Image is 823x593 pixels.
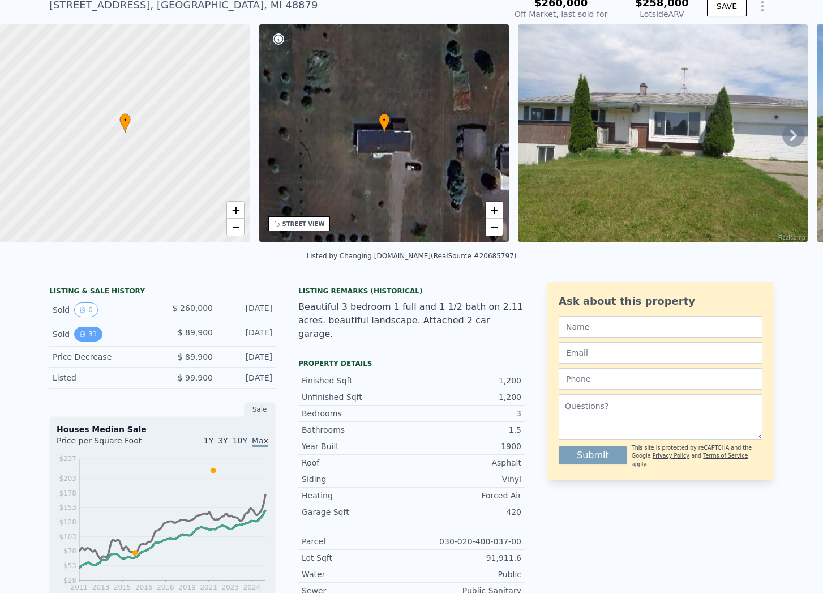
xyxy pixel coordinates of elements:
[298,287,525,296] div: Listing Remarks (Historical)
[119,115,131,125] span: •
[222,327,272,342] div: [DATE]
[59,518,76,526] tspan: $128
[379,115,390,125] span: •
[302,552,411,564] div: Lot Sqft
[307,252,517,260] div: Listed by Changing [DOMAIN_NAME] (RealSource #20685797)
[515,8,607,20] div: Off Market, last sold for
[178,328,213,337] span: $ 89,900
[204,436,213,445] span: 1Y
[632,444,762,468] div: This site is protected by reCAPTCHA and the Google and apply.
[302,569,411,580] div: Water
[703,453,748,459] a: Terms of Service
[491,203,498,217] span: +
[57,435,162,453] div: Price per Square Foot
[302,536,411,547] div: Parcel
[298,359,525,368] div: Property details
[232,203,239,217] span: +
[59,475,76,483] tspan: $203
[59,533,76,541] tspan: $103
[53,351,153,362] div: Price Decrease
[302,506,411,518] div: Garage Sqft
[222,302,272,317] div: [DATE]
[411,552,521,564] div: 91,911.6
[227,202,244,219] a: Zoom in
[486,219,503,236] a: Zoom out
[63,562,76,570] tspan: $53
[411,506,521,518] div: 420
[486,202,503,219] a: Zoom in
[222,372,272,383] div: [DATE]
[53,327,153,342] div: Sold
[559,446,627,464] button: Submit
[218,436,228,445] span: 3Y
[302,441,411,452] div: Year Built
[243,583,261,591] tspan: 2024
[411,536,521,547] div: 030-020-400-037-00
[379,113,390,133] div: •
[49,287,276,298] div: LISTING & SALE HISTORY
[227,219,244,236] a: Zoom out
[222,583,239,591] tspan: 2023
[302,424,411,436] div: Bathrooms
[302,375,411,386] div: Finished Sqft
[282,220,325,228] div: STREET VIEW
[411,391,521,403] div: 1,200
[411,441,521,452] div: 1900
[59,489,76,497] tspan: $178
[59,455,76,463] tspan: $237
[92,583,110,591] tspan: 2013
[119,113,131,133] div: •
[53,372,153,383] div: Listed
[559,293,762,309] div: Ask about this property
[200,583,217,591] tspan: 2021
[173,304,213,313] span: $ 260,000
[302,490,411,501] div: Heating
[491,220,498,234] span: −
[559,316,762,338] input: Name
[222,351,272,362] div: [DATE]
[53,302,153,317] div: Sold
[74,327,102,342] button: View historical data
[411,375,521,386] div: 1,200
[559,342,762,364] input: Email
[178,352,213,361] span: $ 89,900
[71,583,88,591] tspan: 2011
[232,220,239,234] span: −
[178,583,196,591] tspan: 2019
[302,457,411,468] div: Roof
[114,583,131,591] tspan: 2015
[57,424,268,435] div: Houses Median Sale
[157,583,174,591] tspan: 2018
[411,408,521,419] div: 3
[74,302,98,317] button: View historical data
[411,569,521,580] div: Public
[302,408,411,419] div: Bedrooms
[233,436,247,445] span: 10Y
[252,436,268,447] span: Max
[298,300,525,341] div: Beautiful 3 bedroom 1 full and 1 1/2 bath on 2.11 acres. beautiful landscape. Attached 2 car garage.
[518,24,808,242] img: Sale: 52892162 Parcel: 42246229
[411,473,521,485] div: Vinyl
[63,547,76,555] tspan: $78
[653,453,689,459] a: Privacy Policy
[178,373,213,382] span: $ 99,900
[244,402,276,417] div: Sale
[63,577,76,585] tspan: $28
[559,368,762,390] input: Phone
[59,504,76,511] tspan: $153
[135,583,153,591] tspan: 2016
[411,457,521,468] div: Asphalt
[635,8,689,20] div: Lotside ARV
[411,490,521,501] div: Forced Air
[411,424,521,436] div: 1.5
[302,473,411,485] div: Siding
[302,391,411,403] div: Unfinished Sqft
